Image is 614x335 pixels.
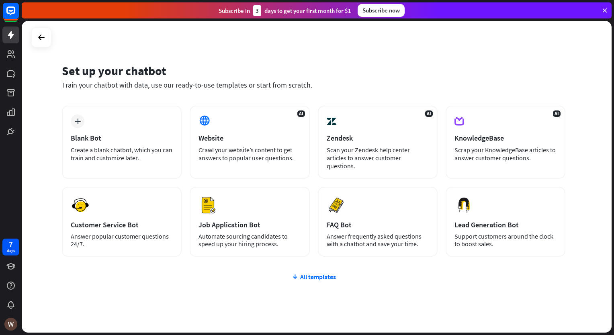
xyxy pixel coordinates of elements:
div: Subscribe now [358,4,405,17]
div: Subscribe in days to get your first month for $1 [219,5,351,16]
div: 7 [9,241,13,248]
a: 7 days [2,239,19,255]
div: days [7,248,15,253]
div: 3 [253,5,261,16]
